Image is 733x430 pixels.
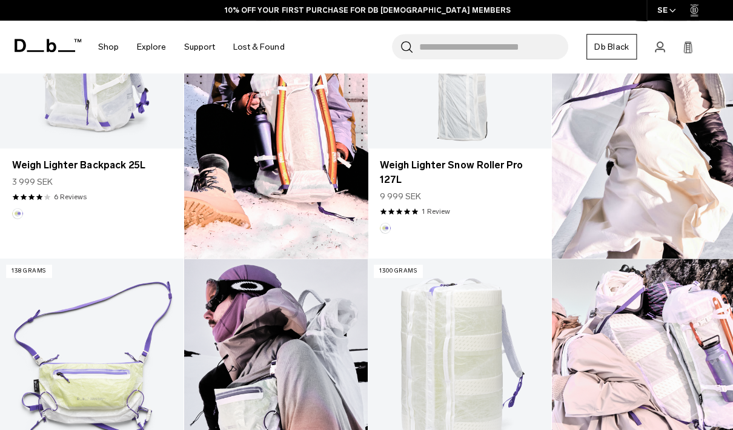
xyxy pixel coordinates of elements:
[373,264,421,277] p: 1300 grams
[88,21,293,73] nav: Main Navigation
[184,25,214,68] a: Support
[12,157,171,172] a: Weigh Lighter Backpack 25L
[420,205,449,216] a: 1 reviews
[12,175,53,188] span: 3 999 SEK
[585,34,635,59] a: Db Black
[54,191,87,202] a: 6 reviews
[224,5,509,16] a: 10% OFF YOUR FIRST PURCHASE FOR DB [DEMOGRAPHIC_DATA] MEMBERS
[6,264,51,277] p: 138 grams
[379,157,537,187] a: Weigh Lighter Snow Roller Pro 127L
[136,25,165,68] a: Explore
[233,25,284,68] a: Lost & Found
[98,25,118,68] a: Shop
[12,208,23,219] button: Aurora
[379,190,420,202] span: 9 999 SEK
[379,222,390,233] button: Aurora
